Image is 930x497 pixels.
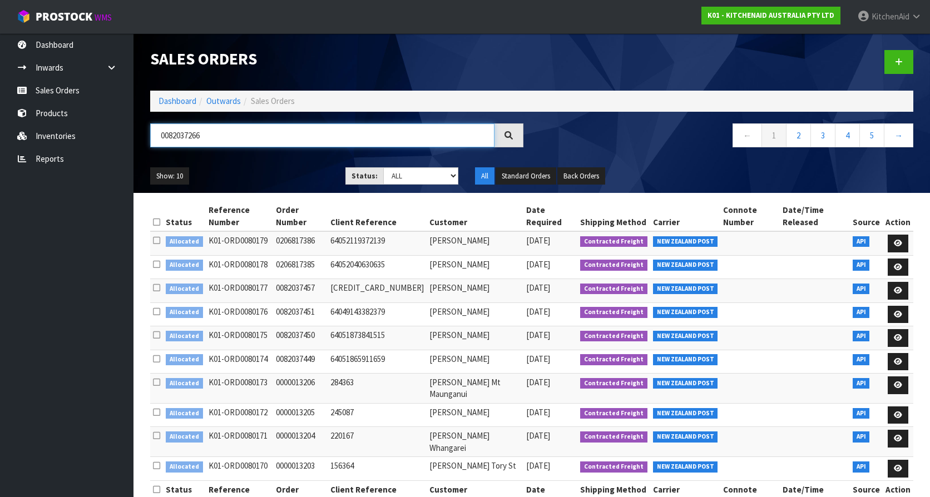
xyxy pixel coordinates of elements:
[580,331,647,342] span: Contracted Freight
[273,374,328,404] td: 0000013206
[526,306,550,317] span: [DATE]
[206,302,274,326] td: K01-ORD0080176
[328,201,427,231] th: Client Reference
[163,201,206,231] th: Status
[166,331,203,342] span: Allocated
[580,408,647,419] span: Contracted Freight
[853,378,870,389] span: API
[526,460,550,471] span: [DATE]
[150,123,494,147] input: Search sales orders
[206,457,274,481] td: K01-ORD0080170
[273,326,328,350] td: 0082037450
[853,260,870,271] span: API
[328,403,427,427] td: 245087
[206,403,274,427] td: K01-ORD0080172
[853,431,870,443] span: API
[166,307,203,318] span: Allocated
[580,307,647,318] span: Contracted Freight
[708,11,834,20] strong: K01 - KITCHENAID AUSTRALIA PTY LTD
[427,457,523,481] td: [PERSON_NAME] Tory St
[328,427,427,457] td: 220167
[653,260,718,271] span: NEW ZEALAND POST
[427,403,523,427] td: [PERSON_NAME]
[273,302,328,326] td: 0082037451
[780,201,850,231] th: Date/Time Released
[36,9,92,24] span: ProStock
[526,430,550,441] span: [DATE]
[150,167,189,185] button: Show: 10
[328,302,427,326] td: 64049143382379
[526,259,550,270] span: [DATE]
[526,407,550,418] span: [DATE]
[580,354,647,365] span: Contracted Freight
[206,374,274,404] td: K01-ORD0080173
[95,12,112,23] small: WMS
[653,236,718,247] span: NEW ZEALAND POST
[206,326,274,350] td: K01-ORD0080175
[206,201,274,231] th: Reference Number
[540,123,913,151] nav: Page navigation
[733,123,762,147] a: ←
[251,96,295,106] span: Sales Orders
[328,457,427,481] td: 156364
[17,9,31,23] img: cube-alt.png
[427,374,523,404] td: [PERSON_NAME] Mt Maunganui
[853,284,870,295] span: API
[328,279,427,303] td: [CREDIT_CARD_NUMBER]
[853,408,870,419] span: API
[352,171,378,181] strong: Status:
[273,201,328,231] th: Order Number
[273,403,328,427] td: 0000013205
[853,307,870,318] span: API
[526,235,550,246] span: [DATE]
[810,123,835,147] a: 3
[427,350,523,374] td: [PERSON_NAME]
[859,123,884,147] a: 5
[557,167,605,185] button: Back Orders
[273,279,328,303] td: 0082037457
[650,201,721,231] th: Carrier
[526,282,550,293] span: [DATE]
[577,201,650,231] th: Shipping Method
[526,330,550,340] span: [DATE]
[166,284,203,295] span: Allocated
[427,201,523,231] th: Customer
[427,302,523,326] td: [PERSON_NAME]
[273,457,328,481] td: 0000013203
[526,377,550,387] span: [DATE]
[328,326,427,350] td: 64051873841515
[273,427,328,457] td: 0000013204
[853,236,870,247] span: API
[653,408,718,419] span: NEW ZEALAND POST
[853,354,870,365] span: API
[427,255,523,279] td: [PERSON_NAME]
[150,50,523,68] h1: Sales Orders
[166,260,203,271] span: Allocated
[580,284,647,295] span: Contracted Freight
[720,201,780,231] th: Connote Number
[273,255,328,279] td: 0206817385
[884,123,913,147] a: →
[653,331,718,342] span: NEW ZEALAND POST
[206,255,274,279] td: K01-ORD0080178
[523,201,577,231] th: Date Required
[166,431,203,443] span: Allocated
[653,431,718,443] span: NEW ZEALAND POST
[166,461,203,473] span: Allocated
[206,96,241,106] a: Outwards
[580,378,647,389] span: Contracted Freight
[427,427,523,457] td: [PERSON_NAME] Whangarei
[328,350,427,374] td: 64051865911659
[872,11,909,22] span: KitchenAid
[526,354,550,364] span: [DATE]
[853,331,870,342] span: API
[273,231,328,255] td: 0206817386
[475,167,494,185] button: All
[653,378,718,389] span: NEW ZEALAND POST
[159,96,196,106] a: Dashboard
[166,236,203,247] span: Allocated
[653,354,718,365] span: NEW ZEALAND POST
[883,201,913,231] th: Action
[580,236,647,247] span: Contracted Freight
[653,307,718,318] span: NEW ZEALAND POST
